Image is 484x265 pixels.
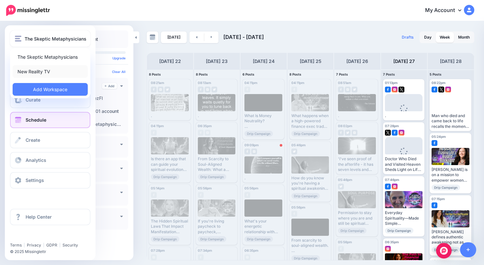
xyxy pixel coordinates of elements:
span: Drip Campaign [338,228,366,234]
img: Missinglettr [6,5,50,16]
img: menu.png [15,36,21,42]
span: 07:15pm [432,197,445,201]
a: Terms [10,243,22,247]
img: instagram-square.png [385,246,391,252]
a: Add Workspace [13,83,88,96]
h4: [DATE] 27 [393,57,415,65]
span: 08:51am [338,81,351,85]
span: Drip Campaign [151,174,179,180]
div: Loading [395,104,413,121]
span: 6 Posts [242,72,254,76]
span: Drip Campaign [291,131,320,137]
span: 05:24pm [432,135,446,139]
span: 07:46pm [385,178,399,182]
a: Drafts [398,31,418,43]
img: instagram-grey-square.png [251,149,257,154]
a: Settings [10,172,90,188]
span: 04:11pm [244,81,257,85]
a: The Skeptic Metaphysicians [13,51,88,63]
div: . [244,175,282,181]
span: 7 Posts [383,72,395,76]
img: twitter-square.png [385,130,391,136]
a: Schedule [10,112,90,128]
span: 06:35pm [198,124,212,128]
span: Drip Campaign [432,247,460,253]
span: The Skeptic Metaphysicians [25,35,86,42]
span: Drip Campaign [291,193,320,199]
li: © 2025 Missinglettr [10,248,95,255]
span: 05:46pm [338,178,352,182]
span: Settings [26,177,44,183]
a: Add [102,83,117,89]
span: 04:11pm [151,124,164,128]
span: Drip Campaign [151,236,179,242]
span: 05:56pm [244,186,258,190]
div: . [338,113,376,118]
h4: [DATE] 28 [440,57,462,65]
div: Open Intercom Messenger [436,243,452,259]
span: 5 Posts [430,72,442,76]
span: 8 Posts [289,72,301,76]
img: instagram-square.png [392,87,398,92]
span: Drip Campaign [198,236,226,242]
a: New Reality TV [13,65,88,78]
img: facebook-grey-square.png [338,246,344,252]
img: instagram-grey-square.png [205,87,210,92]
span: 07:28pm [385,124,399,128]
img: twitter-square.png [438,87,444,92]
span: 07:28pm [151,248,165,252]
span: 07:34pm [198,248,212,252]
h4: [DATE] 23 [206,57,228,65]
a: [DATE] [161,31,187,43]
h4: [DATE] 22 [159,57,181,65]
img: facebook-grey-square.png [338,87,344,92]
span: 05:56pm [338,240,352,244]
span: Create [26,137,40,143]
span: 8 Posts [149,72,161,76]
img: instagram-square.png [445,87,451,92]
a: Clear All [112,70,126,74]
div: How do you know you're having a spiritual awakening? Read more 👉 [URL] #Awakening #Spirituality #... [291,175,329,191]
span: 04:11pm [291,81,304,85]
img: twitter-square.png [399,87,404,92]
h4: [DATE] 24 [253,57,275,65]
img: facebook-square.png [385,184,391,189]
div: [PERSON_NAME] is on a mission to empower women entrepreneurs in achieving ultimate freedom in hea... [432,167,469,183]
span: Drip Campaign [198,174,226,180]
img: facebook-grey-square.png [291,211,297,217]
a: Day [420,32,435,42]
a: Security [62,243,78,247]
span: Drafts [402,35,414,39]
div: From Scarcity to Soul-Aligned Wealth: What a Former Wall Street Exec Taught Us About Money Neutra... [198,156,236,172]
span: Drip Campaign [244,131,273,137]
img: twitter-grey-square.png [211,87,217,92]
img: instagram-grey-square.png [151,254,157,260]
span: 01:13pm [385,81,398,85]
img: facebook-grey-square.png [151,192,157,198]
span: 09:09pm [244,143,259,147]
div: . [198,113,236,118]
span: Drip Campaign [385,228,413,234]
span: 05:14pm [151,186,164,190]
div: . [151,113,189,118]
span: 05:56pm [291,205,305,209]
span: 07:34pm [432,259,446,263]
img: facebook-square.png [432,202,437,208]
img: facebook-square.png [385,87,391,92]
img: instagram-grey-square.png [352,130,357,136]
img: facebook-grey-square.png [151,87,157,92]
a: Analytics [10,152,90,168]
h4: [DATE] 25 [300,57,321,65]
span: Analytics [26,157,46,163]
a: Privacy [27,243,41,247]
a: Curate [10,92,90,108]
img: instagram-square.png [392,184,398,189]
div: What's your energetic relationship with money? Read more 👉 [URL] #Manifesting #LawofAttraction #S... [244,219,282,235]
iframe: Twitter Follow Button [10,233,60,240]
span: Schedule [26,117,46,123]
div: What Is Money Neutrality? Read more 👉 [URL] #Manifesting #LawofAttraction #Spiritualawakening [244,113,282,129]
button: The Skeptic Metaphysicians [10,30,90,47]
span: 08:02pm [338,124,352,128]
span: Curate [26,97,40,102]
img: facebook-grey-square.png [244,87,250,92]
